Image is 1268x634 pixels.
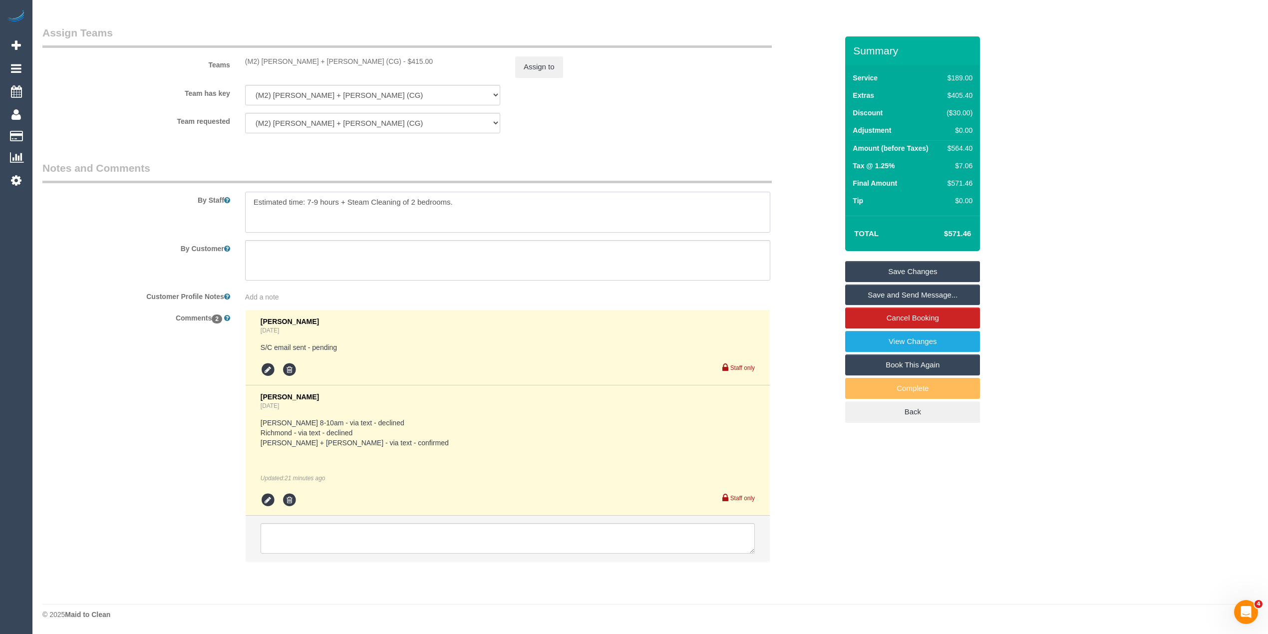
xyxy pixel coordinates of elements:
pre: S/C email sent - pending [261,342,755,352]
iframe: Intercom live chat [1234,600,1258,624]
label: Tax @ 1.25% [853,161,895,171]
em: Updated: [261,475,325,482]
div: 1 hour x $415.00/hour [245,56,500,66]
div: $7.06 [943,161,973,171]
a: View Changes [845,331,980,352]
label: Customer Profile Notes [35,288,238,302]
a: [DATE] [261,327,279,334]
div: $0.00 [943,125,973,135]
label: Teams [35,56,238,70]
strong: Total [854,229,879,238]
h3: Summary [853,45,975,56]
a: Book This Again [845,354,980,375]
span: [PERSON_NAME] [261,317,319,325]
div: ($30.00) [943,108,973,118]
label: Comments [35,310,238,323]
div: $564.40 [943,143,973,153]
label: By Customer [35,240,238,254]
a: Cancel Booking [845,308,980,328]
div: $0.00 [943,196,973,206]
a: Save and Send Message... [845,285,980,306]
label: Adjustment [853,125,891,135]
label: Service [853,73,878,83]
span: 4 [1255,600,1263,608]
label: Amount (before Taxes) [853,143,928,153]
label: Tip [853,196,863,206]
label: Final Amount [853,178,897,188]
div: $571.46 [943,178,973,188]
small: Staff only [730,495,755,502]
small: Staff only [730,364,755,371]
span: Add a note [245,293,279,301]
label: Team has key [35,85,238,98]
label: Extras [853,90,874,100]
label: By Staff [35,192,238,205]
div: $405.40 [943,90,973,100]
img: Automaid Logo [6,10,26,24]
label: Discount [853,108,883,118]
span: 2 [212,315,222,323]
h4: $571.46 [914,230,971,238]
pre: [PERSON_NAME] 8-10am - via text - declined Richmond - via text - declined [PERSON_NAME] + [PERSON... [261,418,755,448]
a: Save Changes [845,261,980,282]
legend: Assign Teams [42,25,772,48]
div: $189.00 [943,73,973,83]
label: Team requested [35,113,238,126]
a: Back [845,401,980,422]
a: [DATE] [261,402,279,409]
span: Aug 28, 2025 09:30 [285,475,325,482]
button: Assign to [515,56,563,77]
span: [PERSON_NAME] [261,393,319,401]
legend: Notes and Comments [42,161,772,183]
div: © 2025 [42,610,1258,620]
strong: Maid to Clean [65,611,110,619]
